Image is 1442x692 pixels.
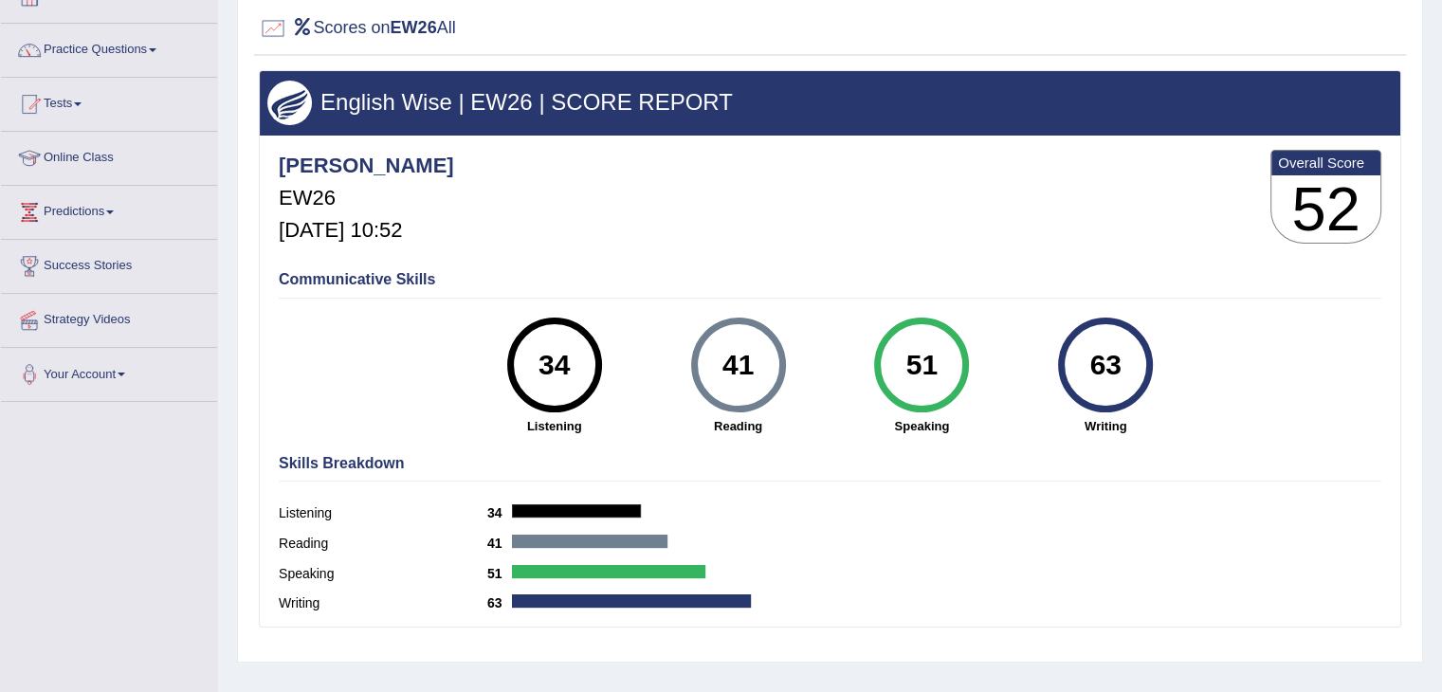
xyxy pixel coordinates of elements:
[279,455,1381,472] h4: Skills Breakdown
[1278,155,1374,171] b: Overall Score
[391,18,437,37] b: EW26
[887,325,957,405] div: 51
[1,24,217,71] a: Practice Questions
[656,417,821,435] strong: Reading
[279,187,454,209] h5: EW26
[1023,417,1188,435] strong: Writing
[279,593,487,613] label: Writing
[1271,175,1380,244] h3: 52
[279,534,487,554] label: Reading
[1,78,217,125] a: Tests
[487,505,512,520] b: 34
[487,595,512,610] b: 63
[279,155,454,177] h4: [PERSON_NAME]
[1,240,217,287] a: Success Stories
[487,536,512,551] b: 41
[520,325,589,405] div: 34
[1,294,217,341] a: Strategy Videos
[1,132,217,179] a: Online Class
[279,271,1381,288] h4: Communicative Skills
[267,81,312,125] img: wings.png
[487,566,512,581] b: 51
[1,348,217,395] a: Your Account
[839,417,1004,435] strong: Speaking
[267,90,1393,115] h3: English Wise | EW26 | SCORE REPORT
[703,325,773,405] div: 41
[279,503,487,523] label: Listening
[279,564,487,584] label: Speaking
[472,417,637,435] strong: Listening
[279,219,454,242] h5: [DATE] 10:52
[1071,325,1141,405] div: 63
[1,186,217,233] a: Predictions
[259,14,456,43] h2: Scores on All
